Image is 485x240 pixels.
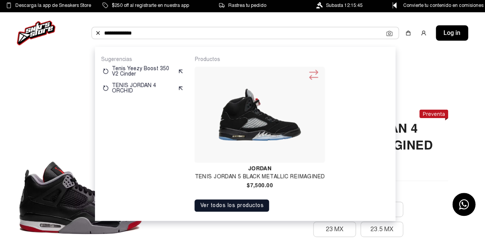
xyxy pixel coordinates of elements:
[198,70,322,159] img: TENIS JORDAN 5 BLACK METALLIC REIMAGINED
[103,68,109,74] img: restart.svg
[101,56,185,63] p: Sugerencias
[360,222,403,237] button: 23.5 MX
[326,1,363,10] span: Subasta 12:15:45
[112,1,189,10] span: $250 off al registrarte en nuestra app
[194,166,325,171] h4: Jordan
[15,1,91,10] span: Descarga la app de Sneakers Store
[95,30,101,36] img: Buscar
[178,85,184,91] img: suggest.svg
[420,30,427,36] img: user
[443,28,460,38] span: Log in
[194,199,269,212] button: Ver todos los productos
[17,21,55,45] img: logo
[194,174,325,179] h4: TENIS JORDAN 5 BLACK METALLIC REIMAGINED
[112,66,174,77] p: Tenis Yeezy Boost 350 V2 Cinder
[194,56,389,63] p: Productos
[112,83,174,94] p: TENIS JORDAN 4 ORCHID
[194,182,325,188] h4: $7,500.00
[228,1,266,10] span: Rastrea tu pedido
[386,30,392,36] img: Cámara
[103,85,109,91] img: restart.svg
[313,222,356,237] button: 23 MX
[405,30,411,36] img: shopping
[178,68,184,74] img: suggest.svg
[403,1,483,10] span: Convierte tu contenido en comisiones
[390,2,399,8] img: Control Point Icon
